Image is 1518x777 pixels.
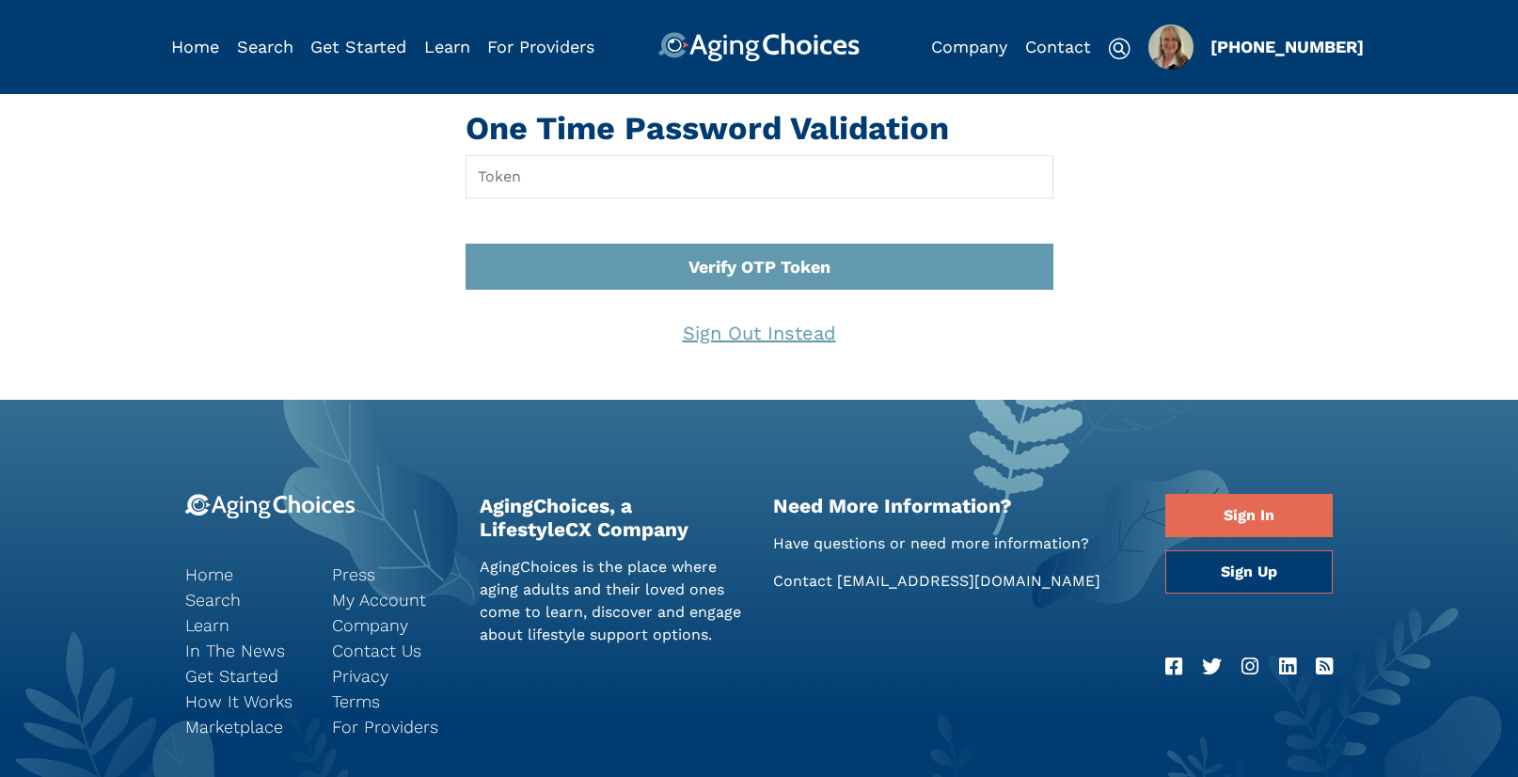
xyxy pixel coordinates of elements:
[185,638,304,663] a: In The News
[658,32,860,62] img: AgingChoices
[332,587,451,612] a: My Account
[480,556,746,646] p: AgingChoices is the place where aging adults and their loved ones come to learn, discover and eng...
[773,570,1137,593] p: Contact
[773,494,1137,517] h2: Need More Information?
[1279,652,1296,682] a: LinkedIn
[1025,37,1091,56] a: Contact
[466,109,1053,148] h1: One Time Password Validation
[487,37,594,56] a: For Providers
[171,37,219,56] a: Home
[424,37,470,56] a: Learn
[1165,652,1182,682] a: Facebook
[185,714,304,739] a: Marketplace
[332,562,451,587] a: Press
[480,494,746,541] h2: AgingChoices, a LifestyleCX Company
[185,612,304,638] a: Learn
[185,663,304,689] a: Get Started
[185,562,304,587] a: Home
[1148,24,1194,70] img: 0d6ac745-f77c-4484-9392-b54ca61ede62.jpg
[185,494,356,519] img: 9-logo.svg
[332,612,451,638] a: Company
[237,37,293,56] a: Search
[773,532,1137,555] p: Have questions or need more information?
[1316,652,1333,682] a: RSS Feed
[466,244,1053,290] button: Verify OTP Token
[667,309,852,357] a: Sign Out Instead
[1165,494,1333,537] a: Sign In
[310,37,406,56] a: Get Started
[237,32,293,62] div: Popover trigger
[332,689,451,714] a: Terms
[1108,38,1131,60] img: search-icon.svg
[185,587,304,612] a: Search
[332,638,451,663] a: Contact Us
[1165,550,1333,594] a: Sign Up
[1202,652,1222,682] a: Twitter
[1148,24,1194,70] div: Popover trigger
[332,714,451,739] a: For Providers
[931,37,1007,56] a: Company
[185,689,304,714] a: How It Works
[1241,652,1258,682] a: Instagram
[1210,37,1364,56] a: [PHONE_NUMBER]
[332,663,451,689] a: Privacy
[466,155,1053,198] input: Token
[837,572,1100,590] a: [EMAIL_ADDRESS][DOMAIN_NAME]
